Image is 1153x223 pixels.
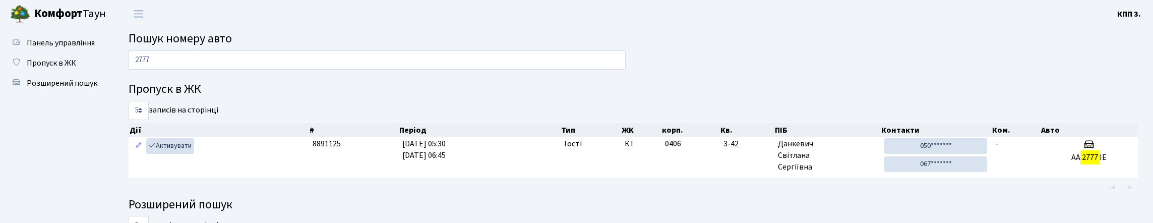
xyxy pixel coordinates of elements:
[129,123,309,137] th: Дії
[5,53,106,73] a: Пропуск в ЖК
[774,123,880,137] th: ПІБ
[778,138,876,173] span: Данкевич Світлана Сергіївна
[402,138,446,161] span: [DATE] 05:30 [DATE] 06:45
[1117,9,1141,20] b: КПП 3.
[34,6,83,22] b: Комфорт
[27,78,97,89] span: Розширений пошук
[27,37,95,48] span: Панель управління
[723,138,770,150] span: 3-42
[1040,123,1138,137] th: Авто
[398,123,560,137] th: Період
[661,123,719,137] th: корп.
[146,138,194,154] a: Активувати
[129,30,232,47] span: Пошук номеру авто
[1080,150,1100,164] mark: 2777
[309,123,398,137] th: #
[719,123,774,137] th: Кв.
[10,4,30,24] img: logo.png
[129,50,626,70] input: Пошук
[625,138,657,150] span: КТ
[129,198,1138,212] h4: Розширений пошук
[1044,153,1134,162] h5: АА ІЕ
[991,123,1040,137] th: Ком.
[5,73,106,93] a: Розширений пошук
[34,6,106,23] span: Таун
[126,6,151,22] button: Переключити навігацію
[5,33,106,53] a: Панель управління
[27,58,76,69] span: Пропуск в ЖК
[995,138,998,149] span: -
[133,138,145,154] a: Редагувати
[129,101,218,120] label: записів на сторінці
[560,123,621,137] th: Тип
[1117,8,1141,20] a: КПП 3.
[564,138,582,150] span: Гості
[313,138,341,149] span: 8891125
[129,101,149,120] select: записів на сторінці
[129,82,1138,97] h4: Пропуск в ЖК
[665,138,681,149] span: 0406
[621,123,661,137] th: ЖК
[880,123,991,137] th: Контакти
